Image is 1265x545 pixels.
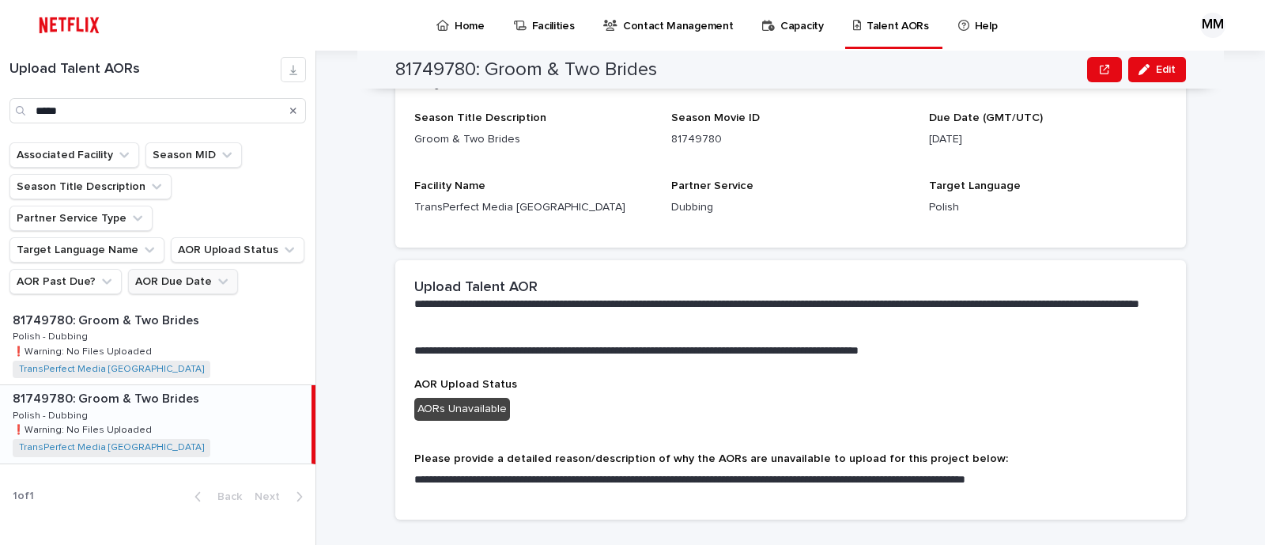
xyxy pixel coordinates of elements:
button: Edit [1128,57,1186,82]
span: Next [255,491,289,502]
h1: Upload Talent AORs [9,61,281,78]
p: Polish [929,199,1167,216]
span: Season Movie ID [671,112,760,123]
button: AOR Past Due? [9,269,122,294]
p: ❗️Warning: No Files Uploaded [13,343,155,358]
h2: 81749780: Groom & Two Brides [395,59,657,81]
a: TransPerfect Media [GEOGRAPHIC_DATA] [19,364,204,375]
span: Season Title Description [414,112,546,123]
p: Groom & Two Brides [414,131,652,148]
input: Search [9,98,306,123]
p: Polish - Dubbing [13,328,91,343]
span: Please provide a detailed reason/description of why the AORs are unavailable to upload for this p... [414,453,1008,464]
span: Target Language [929,180,1021,191]
button: Partner Service Type [9,206,153,231]
span: Partner Service [671,180,753,191]
button: Season Title Description [9,174,172,199]
span: Edit [1156,64,1176,75]
p: 81749780: Groom & Two Brides [13,388,202,407]
p: ❗️Warning: No Files Uploaded [13,422,155,436]
span: Facility Name [414,180,485,191]
div: MM [1200,13,1225,38]
h2: Upload Talent AOR [414,279,538,297]
button: AOR Due Date [128,269,238,294]
p: [DATE] [929,131,1167,148]
p: Dubbing [671,199,909,216]
button: Season MID [145,142,242,168]
button: AOR Upload Status [171,237,304,263]
div: AORs Unavailable [414,398,510,421]
span: Due Date (GMT/UTC) [929,112,1043,123]
a: TransPerfect Media [GEOGRAPHIC_DATA] [19,442,204,453]
p: Polish - Dubbing [13,407,91,422]
span: Back [208,491,242,502]
button: Next [248,490,315,504]
img: ifQbXi3ZQGMSEF7WDB7W [32,9,107,41]
p: 81749780 [671,131,909,148]
span: AOR Upload Status [414,379,517,390]
p: 81749780: Groom & Two Brides [13,310,202,328]
button: Target Language Name [9,237,164,263]
button: Back [182,490,248,504]
p: TransPerfect Media [GEOGRAPHIC_DATA] [414,199,652,216]
button: Associated Facility [9,142,139,168]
